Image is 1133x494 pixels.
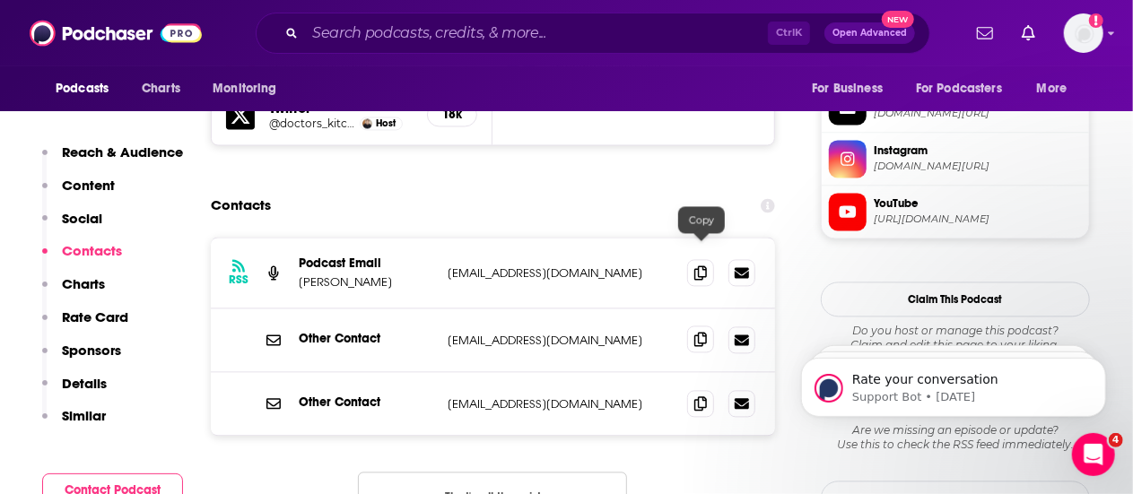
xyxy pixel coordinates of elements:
span: instagram.com/doctors_kitchen [874,160,1082,173]
div: Copy [678,206,725,233]
button: Rate Card [42,308,128,342]
img: User Profile [1064,13,1103,53]
p: Social [62,210,102,227]
button: open menu [43,72,132,106]
p: Reach & Audience [62,143,183,160]
span: For Business [812,76,883,101]
a: Show notifications dropdown [970,18,1000,48]
img: Dr. Rupy Aujla [362,118,372,128]
span: Open Advanced [832,29,907,38]
p: Contacts [62,242,122,259]
img: Podchaser - Follow, Share and Rate Podcasts [30,16,202,50]
a: Charts [130,72,191,106]
p: Details [62,375,107,392]
button: open menu [200,72,300,106]
h2: Contacts [211,188,271,222]
p: [EMAIL_ADDRESS][DOMAIN_NAME] [448,265,673,281]
span: Podcasts [56,76,109,101]
svg: Add a profile image [1089,13,1103,28]
span: twitter.com/doctors_kitchen [874,107,1082,120]
h5: 18k [442,107,462,122]
span: 4 [1109,433,1123,447]
button: Show profile menu [1064,13,1103,53]
button: Reach & Audience [42,143,183,177]
p: Other Contact [299,331,433,346]
button: Details [42,375,107,408]
span: Ctrl K [768,22,810,45]
a: YouTube[URL][DOMAIN_NAME] [829,193,1082,230]
p: Content [62,177,115,194]
span: For Podcasters [916,76,1002,101]
button: Contacts [42,242,122,275]
a: @doctors_kitchen [269,117,355,130]
span: More [1037,76,1068,101]
h3: RSS [229,273,248,287]
span: https://www.youtube.com/@doctors_kitchen [874,212,1082,226]
button: Open AdvancedNew [824,22,915,44]
p: Charts [62,275,105,292]
p: Podcast Email [299,256,433,271]
button: open menu [904,72,1028,106]
iframe: Intercom live chat [1072,433,1115,476]
span: New [882,11,914,28]
p: Rate Card [62,308,128,325]
span: Charts [142,76,180,101]
span: YouTube [874,195,1082,212]
div: Search podcasts, credits, & more... [256,13,930,54]
span: Instagram [874,143,1082,159]
button: Similar [42,407,106,440]
button: open menu [799,72,905,106]
a: Show notifications dropdown [1015,18,1042,48]
p: [EMAIL_ADDRESS][DOMAIN_NAME] [448,396,673,412]
button: Claim This Podcast [821,282,1090,316]
button: Social [42,210,102,243]
button: open menu [1024,72,1090,106]
span: Host [376,117,396,129]
p: Sponsors [62,342,121,359]
span: Monitoring [213,76,276,101]
p: Similar [62,407,106,424]
button: Content [42,177,115,210]
span: Logged in as dbartlett [1064,13,1103,53]
a: Instagram[DOMAIN_NAME][URL] [829,140,1082,178]
button: Charts [42,275,105,308]
p: [EMAIL_ADDRESS][DOMAIN_NAME] [448,333,673,348]
button: Sponsors [42,342,121,375]
p: Other Contact [299,394,433,410]
p: [PERSON_NAME] [299,274,433,290]
iframe: Intercom notifications message [774,320,1133,446]
input: Search podcasts, credits, & more... [305,19,768,48]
